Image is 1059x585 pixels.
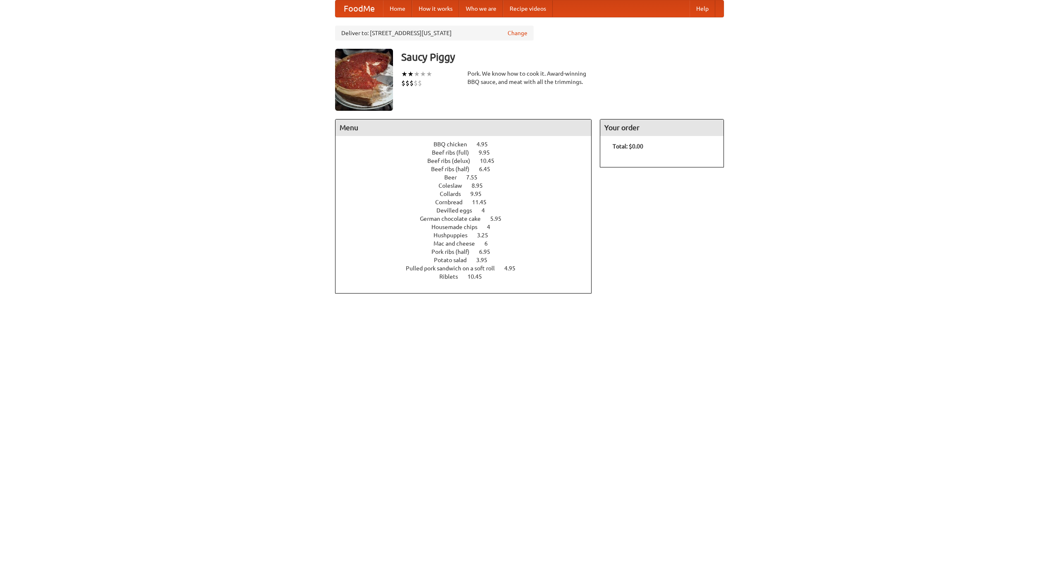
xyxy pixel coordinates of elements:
h3: Saucy Piggy [401,49,724,65]
span: Pulled pork sandwich on a soft roll [406,265,503,272]
b: Total: $0.00 [613,143,643,150]
span: 6.95 [479,248,498,255]
li: ★ [420,69,426,79]
a: Collards 9.95 [440,191,497,197]
span: 11.45 [472,199,495,205]
a: BBQ chicken 4.95 [434,141,503,148]
span: 8.95 [472,182,491,189]
span: Hushpuppies [434,232,476,239]
img: angular.jpg [335,49,393,111]
span: 9.95 [470,191,490,197]
span: Beef ribs (delux) [427,158,479,164]
div: Deliver to: [STREET_ADDRESS][US_STATE] [335,26,534,41]
a: Potato salad 3.95 [434,257,503,263]
span: German chocolate cake [420,215,489,222]
span: Coleslaw [438,182,470,189]
li: ★ [407,69,414,79]
h4: Menu [335,119,591,136]
div: Pork. We know how to cook it. Award-winning BBQ sauce, and meat with all the trimmings. [467,69,592,86]
a: Who we are [459,0,503,17]
span: 4.95 [504,265,524,272]
li: $ [410,79,414,88]
a: Beef ribs (full) 9.95 [432,149,505,156]
span: Collards [440,191,469,197]
a: Cornbread 11.45 [435,199,502,205]
a: Pulled pork sandwich on a soft roll 4.95 [406,265,531,272]
span: 10.45 [480,158,503,164]
span: Housemade chips [431,224,486,230]
span: Devilled eggs [436,207,480,214]
a: Help [690,0,715,17]
li: $ [418,79,422,88]
span: 3.25 [477,232,496,239]
span: 10.45 [467,273,490,280]
a: German chocolate cake 5.95 [420,215,517,222]
span: Beer [444,174,465,181]
a: Change [508,29,527,37]
span: 4 [487,224,498,230]
a: Devilled eggs 4 [436,207,500,214]
span: 9.95 [479,149,498,156]
span: Mac and cheese [434,240,483,247]
li: ★ [414,69,420,79]
span: 3.95 [476,257,496,263]
a: Pork ribs (half) 6.95 [431,248,506,255]
span: 6.45 [479,166,498,172]
span: Beef ribs (half) [431,166,478,172]
a: Riblets 10.45 [439,273,497,280]
span: 5.95 [490,215,510,222]
a: Coleslaw 8.95 [438,182,498,189]
a: Beef ribs (delux) 10.45 [427,158,510,164]
a: Home [383,0,412,17]
span: Cornbread [435,199,471,205]
a: Recipe videos [503,0,553,17]
span: Pork ribs (half) [431,248,478,255]
a: FoodMe [335,0,383,17]
a: Beer 7.55 [444,174,493,181]
li: ★ [401,69,407,79]
a: Beef ribs (half) 6.45 [431,166,506,172]
span: 7.55 [466,174,486,181]
span: Riblets [439,273,466,280]
li: $ [405,79,410,88]
li: $ [414,79,418,88]
a: Housemade chips 4 [431,224,506,230]
span: Beef ribs (full) [432,149,477,156]
a: Mac and cheese 6 [434,240,503,247]
li: ★ [426,69,432,79]
span: 4 [482,207,493,214]
span: Potato salad [434,257,475,263]
a: Hushpuppies 3.25 [434,232,503,239]
span: 6 [484,240,496,247]
a: How it works [412,0,459,17]
span: 4.95 [477,141,496,148]
span: BBQ chicken [434,141,475,148]
h4: Your order [600,119,724,136]
li: $ [401,79,405,88]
